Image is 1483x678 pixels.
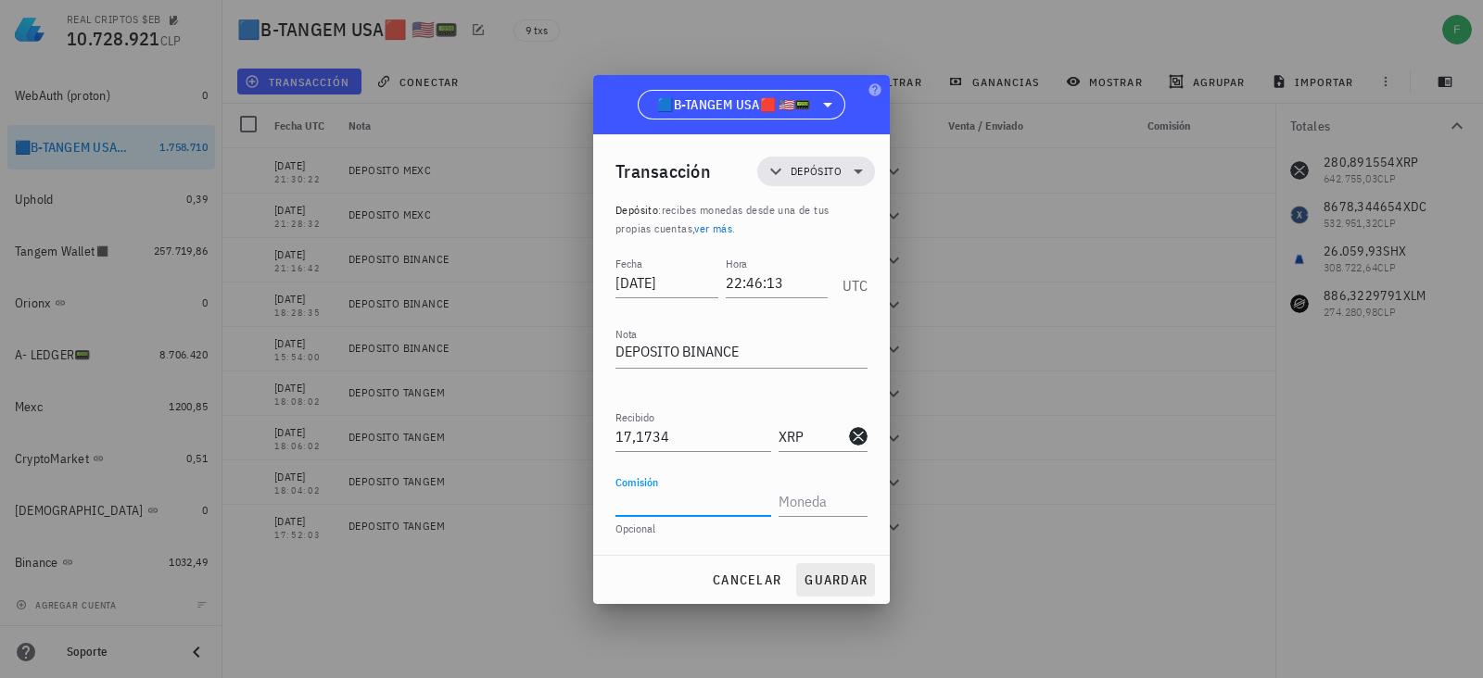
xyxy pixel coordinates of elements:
[779,421,845,451] input: Moneda
[615,203,829,235] span: recibes monedas desde una de tus propias cuentas, .
[726,257,747,270] label: Hora
[804,571,868,588] span: guardar
[615,410,654,424] label: Recibido
[849,427,868,446] div: XRP-icon
[615,201,868,238] p: :
[704,563,789,596] button: cancelar
[779,486,864,516] input: Moneda
[615,157,711,186] div: Transacción
[835,257,868,303] div: UTC
[791,162,842,181] span: Depósito
[615,203,658,217] span: Depósito
[694,221,732,235] a: ver más
[615,475,658,489] label: Comisión
[615,327,637,341] label: Nota
[712,571,781,588] span: cancelar
[615,257,642,270] label: Fecha
[657,95,810,114] span: 🟦B-TANGEM USA🟥 🇺🇸📟
[796,563,875,596] button: guardar
[615,523,868,534] div: Opcional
